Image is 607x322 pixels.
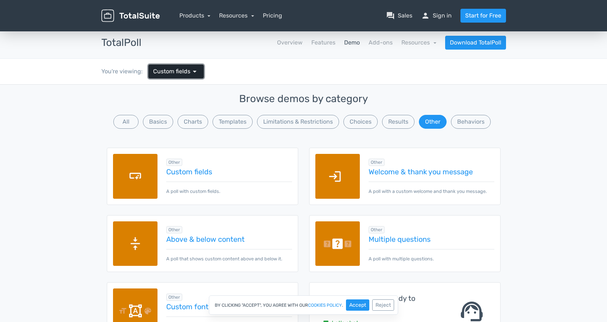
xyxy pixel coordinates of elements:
a: Resources [219,12,254,19]
div: You're viewing: [101,67,148,76]
p: A poll with custom fields. [166,182,292,195]
button: Limitations & Restrictions [257,115,339,129]
h4: Our support team is ready to answer your questions! [318,294,441,310]
span: person [421,11,430,20]
span: Browse all in Other [369,159,385,166]
img: above-below-content.png.webp [113,221,158,266]
span: Blue [152,35,164,42]
button: All [113,115,139,129]
img: multiple-questions.png.webp [315,221,360,266]
a: Demo [344,38,360,47]
button: Behaviors [451,115,491,129]
span: arrow_drop_down [190,67,199,76]
button: Results [382,115,415,129]
a: Custom fields arrow_drop_down [148,65,204,78]
span: Browse all in Other [369,226,385,233]
p: A poll with a custom welcome and thank you message. [369,182,494,195]
a: Multiple questions [369,235,494,243]
img: welcome-thank-you-message.png.webp [315,154,360,199]
p: What's your favorite color? [136,15,471,23]
span: Orange [152,107,172,114]
a: Pricing [263,11,282,20]
label: Phone [307,188,471,200]
button: Charts [178,115,208,129]
span: Purple [152,131,170,138]
div: By clicking "Accept", you agree with our . [209,295,398,315]
a: Features [311,38,335,47]
p: A poll that shows custom content above and below it. [166,249,292,262]
button: Basics [143,115,173,129]
span: Browse all in Other [166,294,182,301]
button: Reject [372,299,394,311]
label: I have read and I agree with the conditions [144,284,260,296]
span: Green [152,59,168,66]
button: Accept [346,299,369,311]
a: cookies policy [308,303,342,307]
p: A poll with multiple questions. [369,249,494,262]
img: TotalSuite for WordPress [101,9,160,22]
button: Choices [343,115,378,129]
span: Browse all in Other [166,159,182,166]
span: question_answer [386,11,395,20]
h3: TotalPoll [101,37,141,49]
a: Welcome & thank you message [369,168,494,176]
a: Download TotalPoll [445,36,506,50]
label: Last name [307,155,471,167]
a: Resources [401,39,436,46]
h3: Browse demos by category [107,93,501,105]
a: personSign in [421,11,452,20]
button: Other [419,115,447,129]
a: Products [179,12,211,19]
a: question_answerSales [386,11,412,20]
a: Custom fields [166,168,292,176]
label: Email [136,188,301,200]
label: Country [136,253,471,264]
label: Gender [136,221,471,233]
span: Red [152,83,163,90]
a: Add-ons [369,38,393,47]
label: First name [136,155,301,167]
a: Overview [277,38,303,47]
a: Start for Free [460,9,506,23]
img: custom-fields.png.webp [113,154,158,199]
span: Custom fields [153,67,190,76]
button: Templates [213,115,253,129]
a: Above & below content [166,235,292,243]
span: Browse all in Other [166,226,182,233]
